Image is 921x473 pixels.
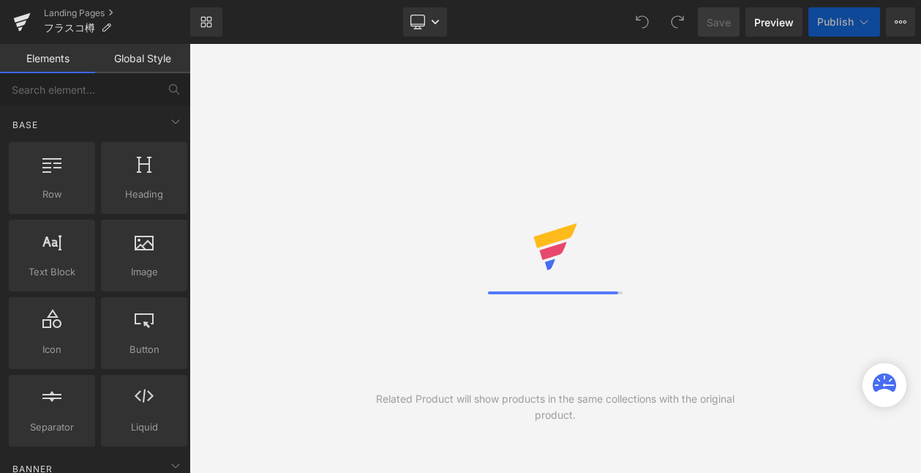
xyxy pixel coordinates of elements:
[628,7,657,37] button: Undo
[11,118,40,132] span: Base
[754,15,794,30] span: Preview
[95,44,190,73] a: Global Style
[13,187,91,202] span: Row
[663,7,692,37] button: Redo
[105,342,183,357] span: Button
[105,264,183,280] span: Image
[190,7,222,37] a: New Library
[44,7,190,19] a: Landing Pages
[105,420,183,435] span: Liquid
[105,187,183,202] span: Heading
[13,420,91,435] span: Separator
[372,391,738,423] div: Related Product will show products in the same collections with the original product.
[886,7,915,37] button: More
[13,264,91,280] span: Text Block
[13,342,91,357] span: Icon
[808,7,880,37] button: Publish
[44,22,95,34] span: フラスコ樽
[707,15,731,30] span: Save
[817,16,854,28] span: Publish
[745,7,802,37] a: Preview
